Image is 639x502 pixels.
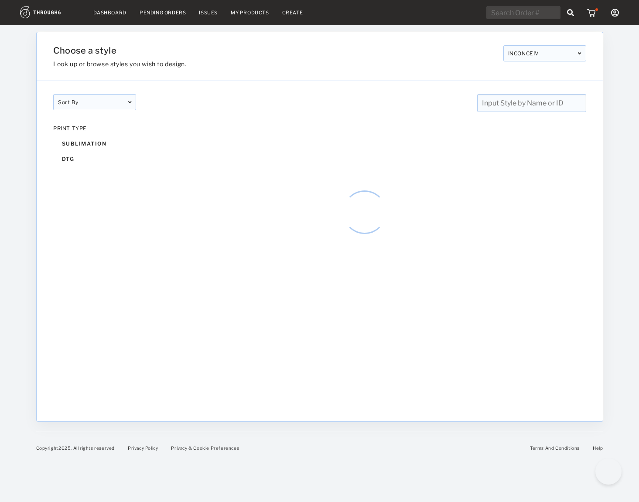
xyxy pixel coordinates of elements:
input: Search Order # [486,6,560,19]
span: Copyright 2025 . All rights reserved [36,445,115,451]
div: sublimation [53,136,136,151]
div: PRINT TYPE [53,125,136,132]
input: Input Style by Name or ID [477,94,586,112]
div: dtg [53,151,136,166]
h3: Look up or browse styles you wish to design. [53,60,496,68]
a: Issues [199,10,218,16]
a: Help [593,445,603,451]
a: Create [282,10,303,16]
a: Privacy Policy [128,445,158,451]
div: Sort By [53,94,136,110]
a: Privacy & Cookie Preferences [171,445,239,451]
a: My Products [231,10,269,16]
div: INCONCEIV [503,45,586,61]
h1: Choose a style [53,45,496,56]
img: logo.1c10ca64.svg [20,6,80,18]
a: Dashboard [93,10,126,16]
a: Terms And Conditions [530,445,580,451]
iframe: Toggle Customer Support [595,458,622,485]
img: icon_cart_red_dot.b92b630d.svg [587,8,598,17]
a: Pending Orders [140,10,186,16]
